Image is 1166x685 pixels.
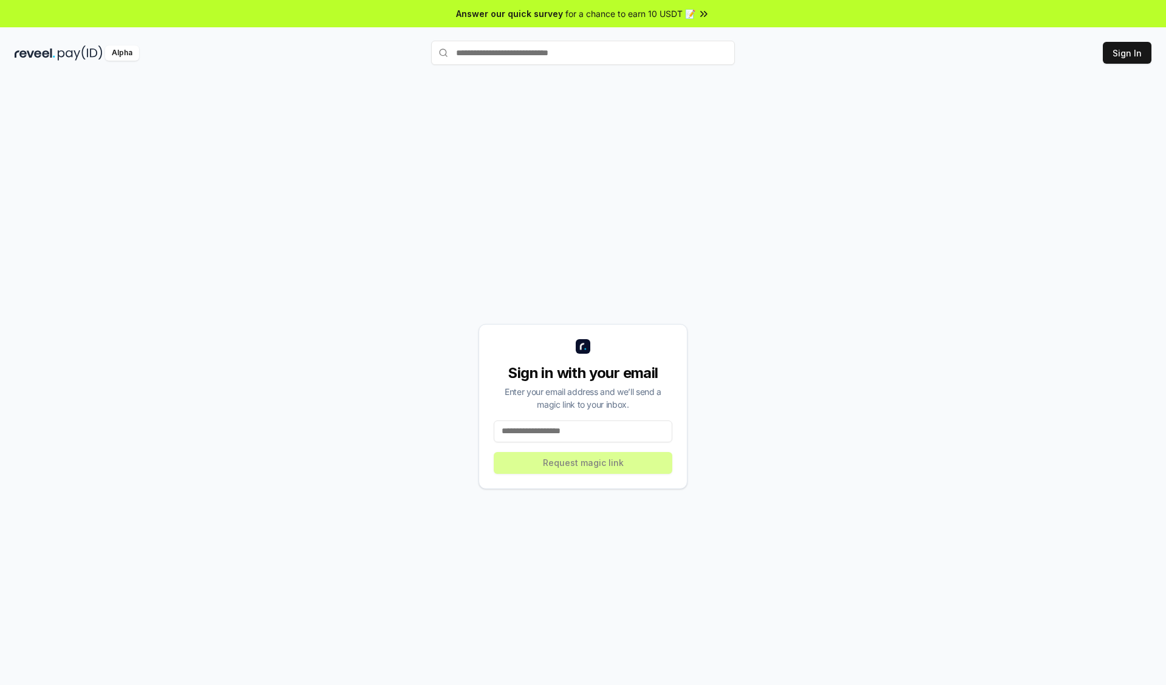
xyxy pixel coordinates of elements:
div: Enter your email address and we’ll send a magic link to your inbox. [494,385,672,411]
button: Sign In [1103,42,1151,64]
span: Answer our quick survey [456,7,563,20]
img: reveel_dark [15,46,55,61]
img: pay_id [58,46,103,61]
img: logo_small [576,339,590,354]
div: Sign in with your email [494,363,672,383]
span: for a chance to earn 10 USDT 📝 [565,7,695,20]
div: Alpha [105,46,139,61]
